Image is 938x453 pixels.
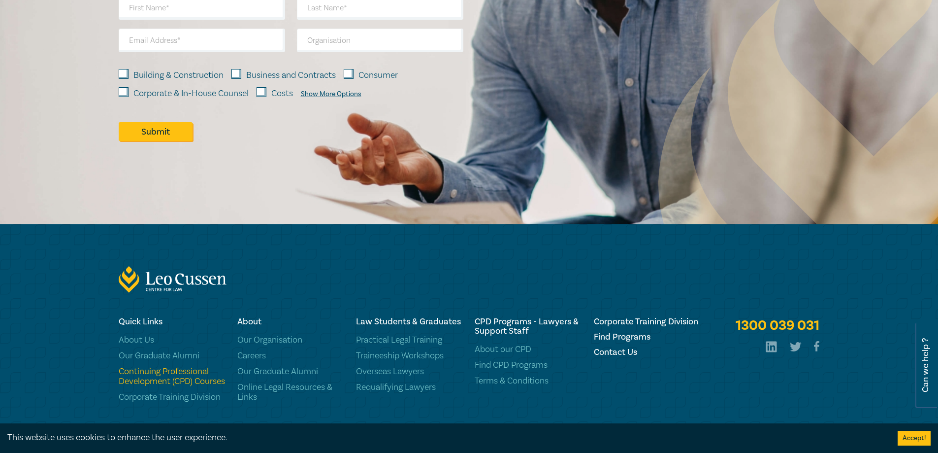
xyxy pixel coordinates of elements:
a: Online Legal Resources & Links [237,383,344,402]
label: Corporate & In-House Counsel [133,87,249,100]
a: Requalifying Lawyers [356,383,463,392]
input: Organisation [297,29,463,52]
a: Terms & Conditions [475,376,582,386]
h6: Law Students & Graduates [356,317,463,326]
a: Overseas Lawyers [356,367,463,377]
a: About our CPD [475,345,582,354]
a: Our Graduate Alumni [119,351,226,361]
label: Consumer [358,69,398,82]
div: Show More Options [301,90,361,98]
span: Can we help ? [921,328,930,403]
a: Find Programs [594,332,701,342]
a: Continuing Professional Development (CPD) Courses [119,367,226,386]
h6: CPD Programs - Lawyers & Support Staff [475,317,582,336]
h6: Quick Links [119,317,226,326]
label: Business and Contracts [246,69,336,82]
button: Accept cookies [898,431,931,446]
a: Practical Legal Training [356,335,463,345]
a: Our Graduate Alumni [237,367,344,377]
label: Costs [271,87,293,100]
h6: About [237,317,344,326]
input: Email Address* [119,29,285,52]
a: Find CPD Programs [475,360,582,370]
a: Corporate Training Division [119,392,226,402]
a: 1300 039 031 [736,317,819,335]
a: About Us [119,335,226,345]
a: Corporate Training Division [594,317,701,326]
a: Traineeship Workshops [356,351,463,361]
label: Building & Construction [133,69,224,82]
button: Submit [119,122,193,141]
a: Contact Us [594,348,701,357]
a: Our Organisation [237,335,344,345]
a: Careers [237,351,344,361]
div: This website uses cookies to enhance the user experience. [7,431,883,444]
